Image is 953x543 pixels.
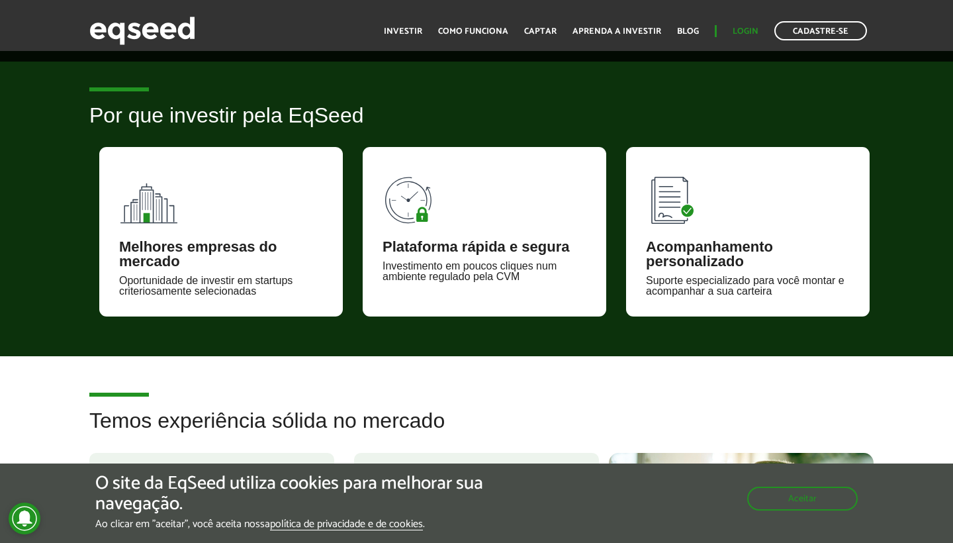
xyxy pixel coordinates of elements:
p: Ao clicar em "aceitar", você aceita nossa . [95,518,553,530]
a: Blog [677,27,699,36]
a: Captar [524,27,557,36]
img: EqSeed [89,13,195,48]
div: Oportunidade de investir em startups criteriosamente selecionadas [119,275,323,297]
a: Como funciona [438,27,508,36]
div: Melhores empresas do mercado [119,240,323,269]
img: 90x90_tempo.svg [383,167,442,226]
img: 90x90_fundos.svg [119,167,179,226]
img: 90x90_lista.svg [646,167,705,226]
a: Cadastre-se [774,21,867,40]
h2: Temos experiência sólida no mercado [89,409,864,452]
a: política de privacidade e de cookies [270,519,423,530]
a: Login [733,27,758,36]
div: Acompanhamento personalizado [646,240,850,269]
a: Investir [384,27,422,36]
h5: O site da EqSeed utiliza cookies para melhorar sua navegação. [95,473,553,515]
div: Investimento em poucos cliques num ambiente regulado pela CVM [383,261,586,282]
h2: Por que investir pela EqSeed [89,104,864,147]
div: Plataforma rápida e segura [383,240,586,254]
a: Aprenda a investir [572,27,661,36]
button: Aceitar [747,487,858,511]
div: Suporte especializado para você montar e acompanhar a sua carteira [646,275,850,297]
